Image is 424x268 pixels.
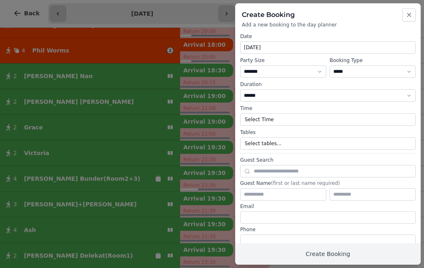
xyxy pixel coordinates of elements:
[240,129,416,136] label: Tables
[242,10,414,20] h2: Create Booking
[240,81,416,88] label: Duration
[271,180,340,186] span: (first or last name required)
[240,105,416,112] label: Time
[240,180,416,187] label: Guest Name
[240,203,416,210] label: Email
[240,113,416,126] button: Select Time
[330,57,416,64] label: Booking Type
[240,57,326,64] label: Party Size
[242,22,414,28] p: Add a new booking to the day planner
[240,226,416,233] label: Phone
[235,243,421,265] button: Create Booking
[240,33,416,40] label: Date
[240,41,416,54] button: [DATE]
[240,137,416,150] button: Select tables...
[240,157,416,163] label: Guest Search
